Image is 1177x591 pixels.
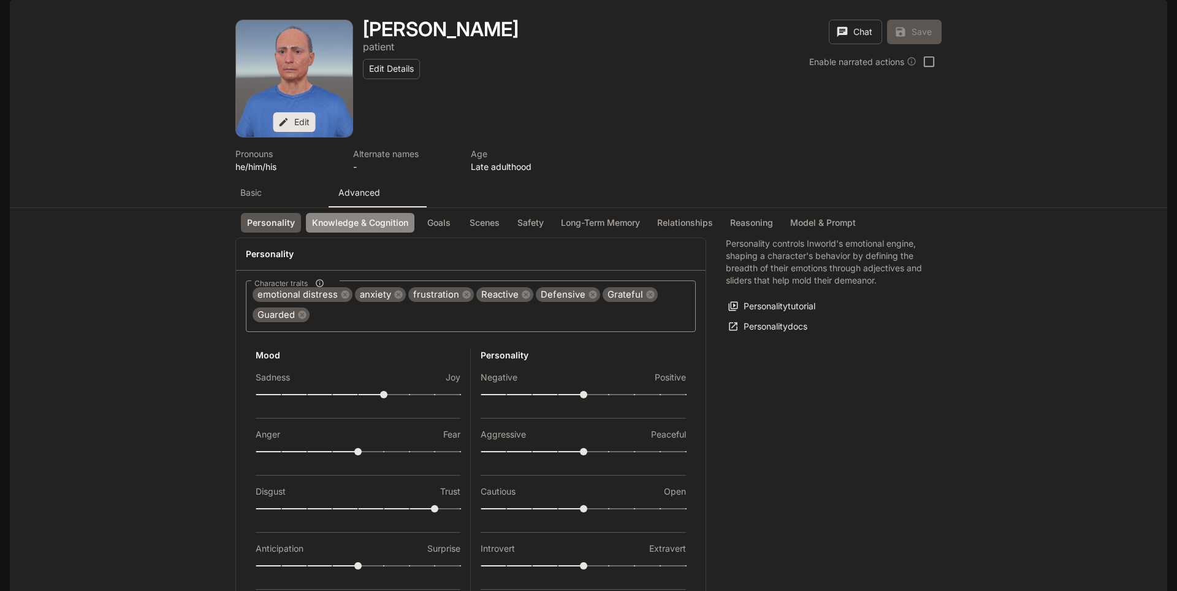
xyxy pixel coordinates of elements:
p: Peaceful [651,428,686,441]
span: frustration [408,288,464,302]
button: Personalitytutorial [726,296,818,317]
button: Chat [829,20,882,44]
p: Age [471,147,574,160]
p: Fear [443,428,460,441]
p: he/him/his [235,160,338,173]
span: anxiety [355,288,396,302]
div: Grateful [603,287,658,302]
h1: [PERSON_NAME] [363,17,519,41]
button: Reasoning [724,213,779,233]
p: Open [664,485,686,498]
h6: Mood [256,349,460,361]
span: emotional distress [253,288,343,302]
p: Anticipation [256,543,303,555]
button: Safety [511,213,550,233]
button: Goals [419,213,459,233]
button: Edit [273,112,316,133]
p: Advanced [338,187,380,199]
p: Pronouns [235,147,338,160]
button: Knowledge & Cognition [306,213,414,233]
button: Relationships [651,213,719,233]
button: Scenes [463,213,506,233]
button: Open character details dialog [363,39,394,54]
p: Basic [240,187,262,199]
p: patient [363,41,394,53]
button: Character traits [311,275,328,292]
p: Late adulthood [471,160,574,173]
p: Sadness [256,371,290,384]
button: Open character avatar dialog [236,20,352,137]
p: - [353,160,456,173]
button: Edit Details [363,59,420,79]
span: Grateful [603,288,648,302]
div: Avatar image [236,20,352,137]
p: Joy [446,371,460,384]
p: Positive [655,371,686,384]
p: Cautious [481,485,516,498]
button: Personality [241,213,301,233]
p: Negative [481,371,517,384]
h6: Personality [481,349,686,361]
div: anxiety [355,287,406,302]
div: Enable narrated actions [809,55,916,68]
button: Open character details dialog [363,20,519,39]
button: Long-Term Memory [555,213,646,233]
p: Anger [256,428,280,441]
div: Defensive [536,287,600,302]
button: Open character details dialog [235,147,338,173]
p: Introvert [481,543,515,555]
span: Reactive [476,288,524,302]
p: Extravert [649,543,686,555]
h4: Personality [246,248,696,260]
button: Open character details dialog [353,147,456,173]
p: Aggressive [481,428,526,441]
div: emotional distress [253,287,352,302]
button: open drawer [9,6,31,28]
p: Disgust [256,485,286,498]
div: Reactive [476,287,533,302]
span: Defensive [536,288,590,302]
div: frustration [408,287,474,302]
div: Guarded [253,307,310,322]
span: Character traits [254,278,308,288]
button: Open character details dialog [471,147,574,173]
span: Guarded [253,308,300,322]
p: Alternate names [353,147,456,160]
button: Model & Prompt [784,213,862,233]
p: Surprise [427,543,460,555]
p: Trust [440,485,460,498]
p: Personality controls Inworld's emotional engine, shaping a character's behavior by defining the b... [726,238,922,287]
a: Personalitydocs [726,317,810,337]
